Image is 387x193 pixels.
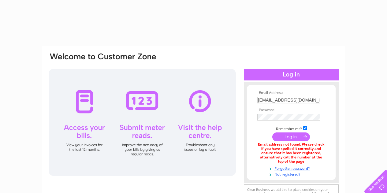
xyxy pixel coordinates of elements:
input: Submit [272,132,310,141]
a: Not registered? [257,171,327,177]
div: Email address not found. Please check if you have spelled it correctly and ensure that it has bee... [257,143,325,164]
a: Forgotten password? [257,165,327,171]
th: Email Address: [256,91,327,95]
th: Password: [256,108,327,112]
td: Remember me? [256,125,327,131]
